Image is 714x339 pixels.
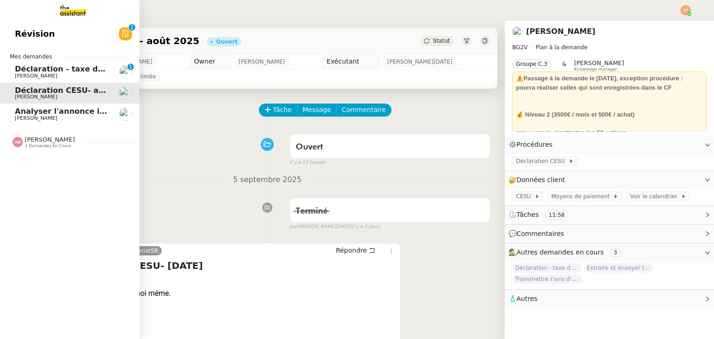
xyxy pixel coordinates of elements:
span: Mes demandes [4,52,58,61]
span: Révision [15,27,55,41]
span: [PERSON_NAME] [15,94,57,100]
span: [PERSON_NAME] [15,115,57,121]
span: CESU [516,192,535,201]
div: Merci mais je vais le faire moi même. [49,288,397,299]
span: Message [303,104,331,115]
span: 5 septembre 2025 [225,174,309,186]
span: ⚙️ [509,139,557,150]
span: Moyens de paiement [551,192,613,201]
nz-badge-sup: 1 [129,24,135,31]
span: [PERSON_NAME][DATE] [387,57,452,66]
div: Ouvert [216,39,238,45]
span: Knowledge manager [574,67,617,72]
span: BG2V [512,44,528,51]
img: users%2F5wb7CaiUE6dOiPeaRcV8Mw5TCrI3%2Favatar%2F81010312-bfeb-45f9-b06f-91faae72560a [119,65,132,78]
span: 3 demandes en cours [25,143,71,149]
button: Répondre [332,245,378,255]
span: Commentaire [342,104,386,115]
span: Autres [516,295,537,302]
img: svg [681,5,691,15]
div: Bonjour, [49,277,397,288]
nz-tag: 3 [610,248,621,257]
div: Bonne journée [49,299,397,310]
img: users%2FSADz3OCgrFNaBc1p3ogUv5k479k1%2Favatar%2Fccbff511-0434-4584-b662-693e5a00b7b7 [119,108,132,121]
span: Commentaires [516,230,564,237]
strong: 💰 Niveau 2 (3500€ / mois et 500€ / achat) [516,111,635,118]
a: [PERSON_NAME] [526,27,595,36]
span: Tâches [516,211,539,218]
div: Cordialement, [49,321,397,332]
span: Analyser l'annonce immobilière [15,107,147,116]
span: Ouvert [296,143,323,151]
small: [PERSON_NAME][DATE] [290,223,380,231]
nz-tag: Groupe C.3 [512,59,551,69]
span: ⏲️ [509,211,576,218]
p: 1 [129,64,132,72]
span: par [290,223,297,231]
span: Déclaration CESU- août 2025 [15,86,136,95]
span: Déclaration CESU [516,156,569,166]
app-user-label: Knowledge manager [574,59,624,72]
span: 🧴 [509,295,537,302]
nz-tag: 11:58 [545,210,569,220]
div: 💬Commentaires [505,225,714,243]
p: 1 [130,24,134,33]
div: 🔐Données client [505,171,714,189]
span: Déclaration - taxe de séjour - [DATE] [512,263,582,273]
span: Extraire et envoyer les procédures actives [584,263,654,273]
span: & [562,59,567,72]
td: Exécutant [323,54,379,69]
img: svg [13,137,23,147]
div: 🧴Autres [505,290,714,308]
div: ⏲️Tâches 11:58 [505,206,714,224]
span: [PERSON_NAME] [25,136,75,143]
img: users%2F5wb7CaiUE6dOiPeaRcV8Mw5TCrI3%2Favatar%2F81010312-bfeb-45f9-b06f-91faae72560a [512,26,522,37]
span: 💬 [509,230,568,237]
span: Tâche [273,104,292,115]
span: Répondre [336,246,367,255]
span: Plan à la demande [535,44,588,51]
strong: ⚠️Passage à la demande le [DATE], exception procédure : pourra réaliser celles qui sont enregistr... [516,75,683,91]
strong: toutes les 50 actions [567,129,627,136]
span: [PERSON_NAME] [238,57,285,66]
nz-badge-sup: 1 [127,64,134,70]
td: Owner [190,54,231,69]
span: 🔐 [509,175,569,185]
button: Message [297,104,337,117]
img: users%2F5wb7CaiUE6dOiPeaRcV8Mw5TCrI3%2Favatar%2F81010312-bfeb-45f9-b06f-91faae72560a [119,87,132,100]
button: Tâche [259,104,297,117]
h4: Re: Déclaration CESU- [DATE] [49,259,397,272]
span: il y a 12 heures [290,159,325,167]
span: Procédures [516,141,553,148]
span: 🕵️ [509,248,625,256]
span: Statut [433,38,450,44]
div: ⚙️Procédures [505,136,714,154]
span: [PERSON_NAME] [15,73,57,79]
span: Données client [516,176,565,183]
span: Voir le calendrier [630,192,681,201]
span: Terminé [296,207,328,215]
div: retour vers le client [516,128,703,137]
button: Commentaire [336,104,391,117]
span: Autres demandes en cours [516,248,604,256]
span: [PERSON_NAME] [574,59,624,66]
div: 🕵️Autres demandes en cours 3 [505,243,714,261]
span: Déclaration - taxe de séjour - [DATE] [15,65,168,73]
span: Transmettre l'avis d'échéance à ACCESS IMMOBILIER [512,274,582,284]
span: il y a 2 jours [351,223,380,231]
